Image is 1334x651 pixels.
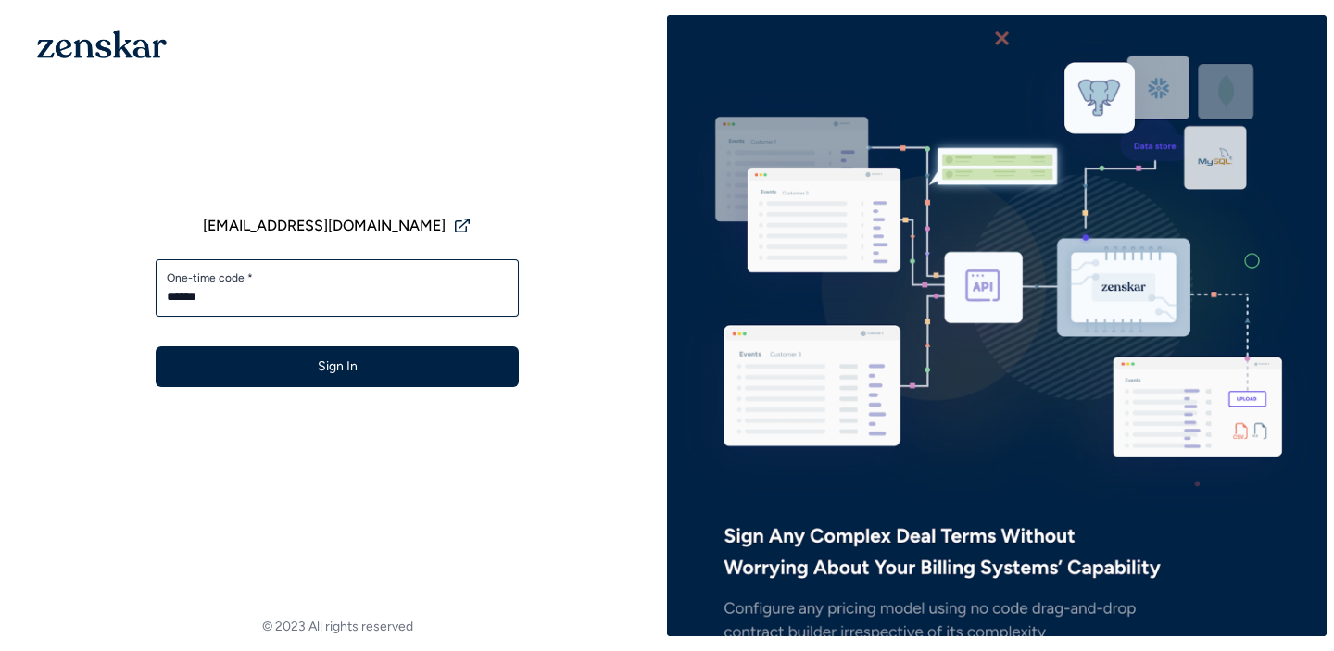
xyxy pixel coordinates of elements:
[37,30,167,58] img: 1OGAJ2xQqyY4LXKgY66KYq0eOWRCkrZdAb3gUhuVAqdWPZE9SRJmCz+oDMSn4zDLXe31Ii730ItAGKgCKgCCgCikA4Av8PJUP...
[203,215,446,237] span: [EMAIL_ADDRESS][DOMAIN_NAME]
[7,618,667,636] footer: © 2023 All rights reserved
[167,270,508,285] label: One-time code *
[156,346,519,387] button: Sign In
